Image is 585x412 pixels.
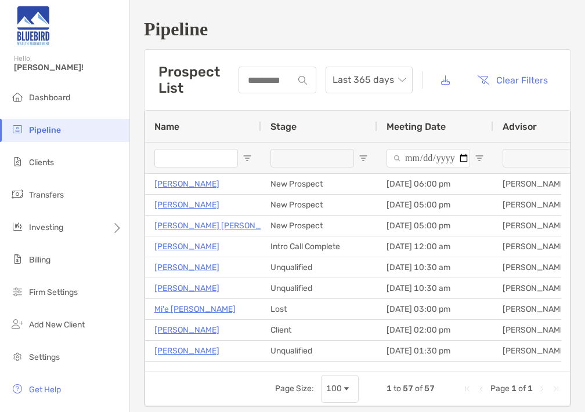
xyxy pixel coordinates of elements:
[261,195,377,215] div: New Prospect
[377,341,493,361] div: [DATE] 01:30 pm
[154,177,219,191] a: [PERSON_NAME]
[14,5,52,46] img: Zoe Logo
[29,190,64,200] span: Transfers
[387,384,392,393] span: 1
[29,287,78,297] span: Firm Settings
[10,317,24,331] img: add_new_client icon
[377,236,493,257] div: [DATE] 12:00 am
[261,320,377,340] div: Client
[10,90,24,104] img: dashboard icon
[261,299,377,319] div: Lost
[333,67,406,93] span: Last 365 days
[321,375,359,403] div: Page Size
[377,257,493,278] div: [DATE] 10:30 am
[377,320,493,340] div: [DATE] 02:00 pm
[10,349,24,363] img: settings icon
[14,63,122,72] span: [PERSON_NAME]!
[387,149,470,167] input: Meeting Date Filter Input
[490,384,510,393] span: Page
[10,285,24,298] img: firm-settings icon
[10,122,24,136] img: pipeline icon
[10,252,24,266] img: billing icon
[10,155,24,169] img: clients icon
[261,216,377,236] div: New Prospect
[261,236,377,257] div: Intro Call Complete
[270,121,297,132] span: Stage
[154,344,219,358] a: [PERSON_NAME]
[144,19,571,40] h1: Pipeline
[468,67,557,93] button: Clear Filters
[463,384,472,393] div: First Page
[528,384,533,393] span: 1
[377,299,493,319] div: [DATE] 03:00 pm
[424,384,435,393] span: 57
[393,384,401,393] span: to
[29,158,54,167] span: Clients
[243,154,252,163] button: Open Filter Menu
[261,341,377,361] div: Unqualified
[475,154,484,163] button: Open Filter Menu
[403,384,413,393] span: 57
[10,382,24,396] img: get-help icon
[387,121,446,132] span: Meeting Date
[503,121,537,132] span: Advisor
[261,257,377,278] div: Unqualified
[377,278,493,298] div: [DATE] 10:30 am
[10,220,24,234] img: investing icon
[154,149,238,167] input: Name Filter Input
[154,121,179,132] span: Name
[261,174,377,194] div: New Prospect
[154,323,219,337] a: [PERSON_NAME]
[29,255,50,265] span: Billing
[537,384,547,393] div: Next Page
[29,223,63,232] span: Investing
[511,384,517,393] span: 1
[29,320,85,330] span: Add New Client
[261,362,377,382] div: Unqualified
[275,384,314,393] div: Page Size:
[29,125,61,135] span: Pipeline
[298,76,307,85] img: input icon
[326,384,342,393] div: 100
[551,384,561,393] div: Last Page
[377,216,493,236] div: [DATE] 05:00 pm
[261,278,377,298] div: Unqualified
[154,198,219,212] a: [PERSON_NAME]
[377,362,493,382] div: [DATE] 06:00 pm
[154,302,236,316] a: Mi'e [PERSON_NAME]
[377,174,493,194] div: [DATE] 06:00 pm
[359,154,368,163] button: Open Filter Menu
[154,281,219,296] a: [PERSON_NAME]
[154,260,219,275] a: [PERSON_NAME]
[476,384,486,393] div: Previous Page
[154,239,219,254] a: [PERSON_NAME]
[29,93,70,103] span: Dashboard
[415,384,423,393] span: of
[377,195,493,215] div: [DATE] 05:00 pm
[10,187,24,201] img: transfers icon
[518,384,526,393] span: of
[154,218,286,233] a: [PERSON_NAME] [PERSON_NAME]
[29,352,60,362] span: Settings
[29,385,61,395] span: Get Help
[158,64,239,96] h3: Prospect List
